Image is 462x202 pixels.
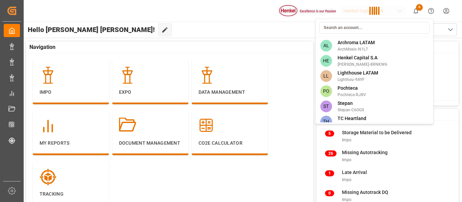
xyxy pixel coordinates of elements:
p: CO2e Calculator [199,140,261,147]
span: 0 [325,190,334,196]
p: Data Management [199,89,261,96]
span: Impo [342,177,351,182]
span: Impo [342,157,351,162]
span: 26 [325,150,337,156]
span: 1 [325,170,334,176]
p: Document Management [119,140,182,147]
span: Late Arrival [342,170,367,175]
input: Search an account... [319,22,430,34]
span: Missing Autotrack DQ [342,190,388,195]
p: Expo [119,89,182,96]
span: Hello [PERSON_NAME] [PERSON_NAME]! [28,23,155,36]
p: Impo [40,89,102,96]
span: Navigation [29,43,55,51]
span: Missing Autotracking [342,150,388,155]
button: Help Center [423,3,439,19]
button: show 6 new notifications [408,3,423,19]
span: Impo [342,138,351,142]
p: My Reports [40,140,102,147]
span: 6 [416,4,423,11]
span: 5 [325,131,334,137]
span: Impo [342,197,351,202]
p: Tracking [40,191,102,198]
img: Henkel%20logo.jpg_1689854090.jpg [279,5,336,17]
span: Storage Material to be Delivered [342,130,412,135]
